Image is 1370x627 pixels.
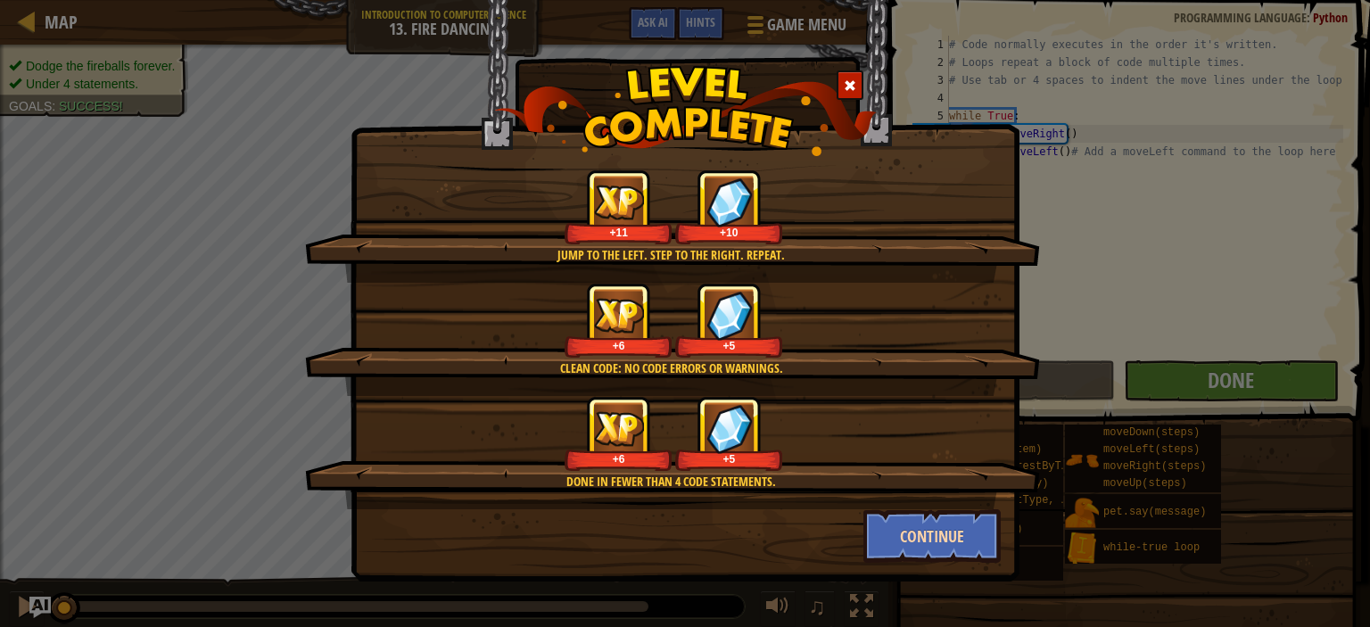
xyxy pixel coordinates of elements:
[568,226,669,239] div: +11
[568,452,669,466] div: +6
[390,359,953,377] div: Clean code: no code errors or warnings.
[706,404,753,453] img: reward_icon_gems.png
[679,339,780,352] div: +5
[568,339,669,352] div: +6
[706,177,753,227] img: reward_icon_gems.png
[390,473,953,491] div: Done in fewer than 4 code statements.
[679,452,780,466] div: +5
[594,411,644,446] img: reward_icon_xp.png
[594,185,644,219] img: reward_icon_xp.png
[706,291,753,340] img: reward_icon_gems.png
[594,298,644,333] img: reward_icon_xp.png
[494,66,877,156] img: level_complete.png
[390,246,953,264] div: Jump to the left. Step to the right. Repeat.
[863,509,1002,563] button: Continue
[679,226,780,239] div: +10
